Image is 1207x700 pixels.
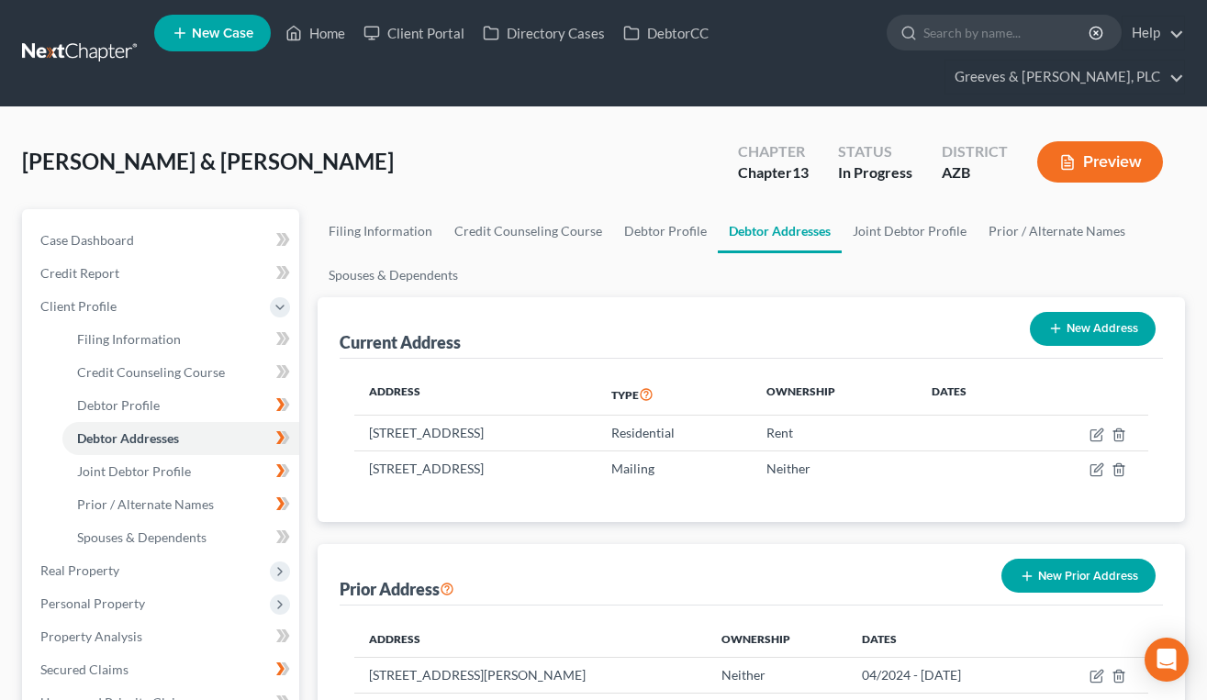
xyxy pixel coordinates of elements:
a: Spouses & Dependents [318,253,469,297]
a: Joint Debtor Profile [842,209,978,253]
span: Filing Information [77,331,181,347]
span: New Case [192,27,253,40]
th: Type [597,373,753,416]
a: Debtor Addresses [62,422,299,455]
td: [STREET_ADDRESS] [354,416,597,450]
div: Open Intercom Messenger [1145,638,1189,682]
td: [STREET_ADDRESS] [354,450,597,485]
th: Address [354,373,597,416]
input: Search by name... [923,16,1091,50]
a: Credit Report [26,257,299,290]
a: Prior / Alternate Names [62,488,299,521]
td: 04/2024 - [DATE] [847,658,1043,693]
span: Case Dashboard [40,232,134,248]
div: District [942,141,1008,162]
th: Address [354,620,707,657]
a: Directory Cases [474,17,614,50]
a: Home [276,17,354,50]
a: Greeves & [PERSON_NAME], PLC [945,61,1184,94]
th: Ownership [707,620,847,657]
a: Debtor Profile [613,209,718,253]
button: New Prior Address [1001,559,1156,593]
a: DebtorCC [614,17,718,50]
th: Dates [917,373,1025,416]
a: Filing Information [318,209,443,253]
div: Prior Address [340,578,454,600]
a: Debtor Addresses [718,209,842,253]
td: Neither [707,658,847,693]
span: Spouses & Dependents [77,529,207,545]
a: Filing Information [62,323,299,356]
div: Chapter [738,162,809,183]
span: Personal Property [40,595,145,611]
span: [PERSON_NAME] & [PERSON_NAME] [22,148,394,174]
a: Joint Debtor Profile [62,455,299,488]
button: Preview [1037,141,1163,183]
div: Status [838,141,912,162]
span: Credit Counseling Course [77,364,225,380]
div: Current Address [340,331,461,353]
div: In Progress [838,162,912,183]
a: Secured Claims [26,653,299,686]
a: Case Dashboard [26,224,299,257]
a: Credit Counseling Course [443,209,613,253]
div: Chapter [738,141,809,162]
a: Property Analysis [26,620,299,653]
a: Client Portal [354,17,474,50]
span: Joint Debtor Profile [77,463,191,479]
a: Debtor Profile [62,389,299,422]
td: Residential [597,416,753,450]
th: Ownership [752,373,917,416]
span: Property Analysis [40,628,142,644]
a: Spouses & Dependents [62,521,299,554]
a: Help [1123,17,1184,50]
span: Real Property [40,562,119,578]
th: Dates [847,620,1043,657]
a: Prior / Alternate Names [978,209,1136,253]
td: [STREET_ADDRESS][PERSON_NAME] [354,658,707,693]
span: Credit Report [40,265,119,281]
span: Prior / Alternate Names [77,496,214,512]
span: Debtor Profile [77,397,160,413]
td: Mailing [597,450,753,485]
td: Rent [752,416,917,450]
span: Client Profile [40,298,117,314]
td: Neither [752,450,917,485]
span: 13 [792,163,809,181]
div: AZB [942,162,1008,183]
span: Secured Claims [40,661,129,677]
button: New Address [1030,312,1156,346]
a: Credit Counseling Course [62,356,299,389]
span: Debtor Addresses [77,430,179,446]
